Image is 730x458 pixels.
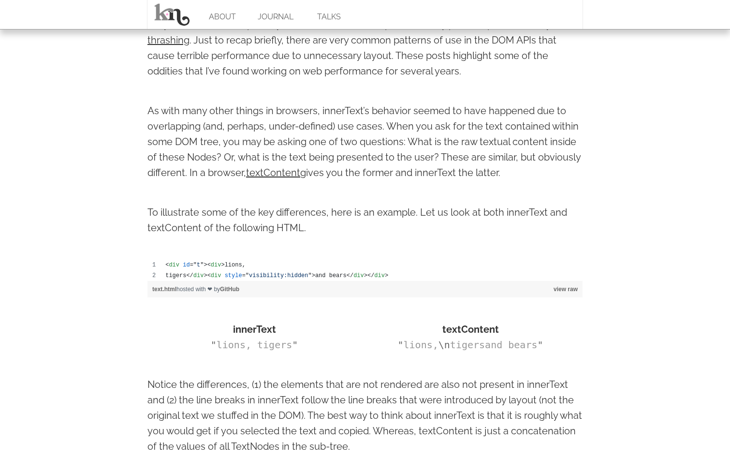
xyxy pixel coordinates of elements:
a: post about layout thrashing [147,19,566,46]
span: > [204,272,207,279]
span: div [169,262,179,268]
p: Why does require layout? I ended with that question in my previous . Just to recap briefly, there... [147,17,583,79]
span: style [225,272,242,279]
span: < [165,262,169,268]
span: div [211,272,221,279]
span: " [397,339,403,351]
span: > [364,272,367,279]
span: </ [186,272,193,279]
span: id [183,262,190,268]
span: < [207,262,211,268]
span: div [353,272,364,279]
p: To illustrate some of the key differences, here is an example. Let us look at both innerText and ... [147,205,583,236]
div: lions, tigersand bears [364,337,577,353]
div: innerText [147,322,361,337]
td: tigers =" " and bears [161,270,583,281]
span: < [207,272,211,279]
span: > [221,262,224,268]
span: visibility:hidden [249,272,308,279]
a: textContent [246,167,300,178]
div: lions, tigers [147,337,361,353]
div: text.html content, created by kellegous on 10:25AM on February 25, 2013. [147,260,583,281]
div: textContent [364,322,577,337]
span: \n [438,339,450,351]
span: > [204,262,207,268]
span: " [537,339,543,351]
a: innerText [193,19,234,30]
a: view raw [554,286,578,293]
p: Notice the differences, (1) the elements that are not rendered are also not present in innerText ... [147,377,583,454]
span: div [211,262,221,268]
p: As with many other things in browsers, innerText’s behavior seemed to have happened due to overla... [147,103,583,180]
span: " [211,339,217,351]
span: div [193,272,204,279]
td: =" " lions, [161,260,583,270]
span: > [312,272,315,279]
span: </ [367,272,374,279]
span: t [197,262,200,268]
a: GitHub [220,286,239,293]
div: hosted with ❤ by [147,281,583,297]
span: </ [347,272,353,279]
span: div [374,272,385,279]
span: > [385,272,388,279]
span: " [292,339,298,351]
a: text.html [152,286,176,293]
